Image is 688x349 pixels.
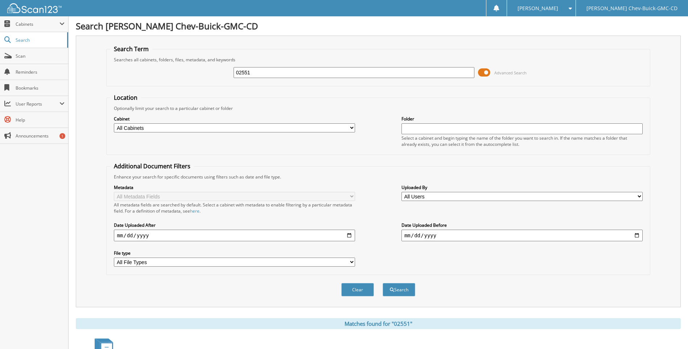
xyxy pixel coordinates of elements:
label: Date Uploaded After [114,222,355,228]
div: Optionally limit your search to a particular cabinet or folder [110,105,646,111]
label: Date Uploaded Before [401,222,643,228]
img: scan123-logo-white.svg [7,3,62,13]
label: Uploaded By [401,184,643,190]
div: Select a cabinet and begin typing the name of the folder you want to search in. If the name match... [401,135,643,147]
span: Advanced Search [494,70,527,75]
div: 1 [59,133,65,139]
span: User Reports [16,101,59,107]
legend: Additional Document Filters [110,162,194,170]
label: Metadata [114,184,355,190]
label: File type [114,250,355,256]
label: Cabinet [114,116,355,122]
div: All metadata fields are searched by default. Select a cabinet with metadata to enable filtering b... [114,202,355,214]
a: here [190,208,199,214]
span: [PERSON_NAME] Chev-Buick-GMC-CD [586,6,677,11]
span: Cabinets [16,21,59,27]
button: Search [383,283,415,296]
h1: Search [PERSON_NAME] Chev-Buick-GMC-CD [76,20,681,32]
span: [PERSON_NAME] [518,6,558,11]
input: end [401,230,643,241]
input: start [114,230,355,241]
div: Enhance your search for specific documents using filters such as date and file type. [110,174,646,180]
div: Matches found for "02551" [76,318,681,329]
legend: Location [110,94,141,102]
span: Scan [16,53,65,59]
label: Folder [401,116,643,122]
span: Help [16,117,65,123]
div: Searches all cabinets, folders, files, metadata, and keywords [110,57,646,63]
span: Bookmarks [16,85,65,91]
span: Search [16,37,63,43]
span: Reminders [16,69,65,75]
legend: Search Term [110,45,152,53]
span: Announcements [16,133,65,139]
button: Clear [341,283,374,296]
